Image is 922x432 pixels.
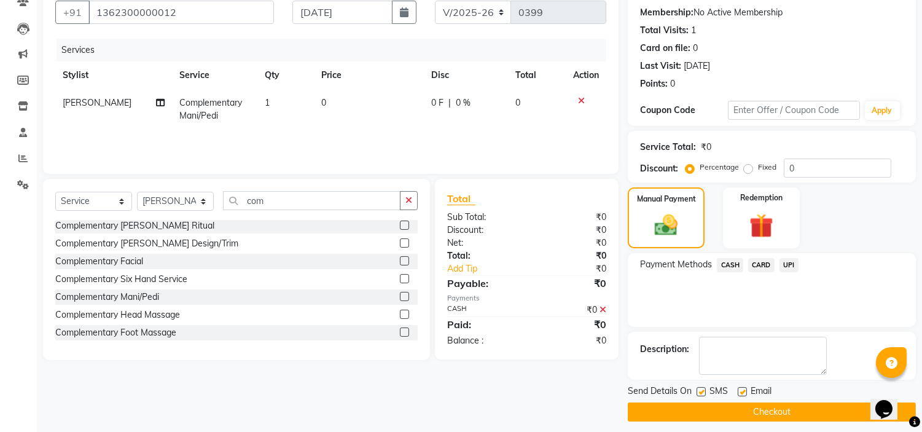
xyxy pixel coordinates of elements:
[758,162,776,173] label: Fixed
[527,237,616,249] div: ₹0
[424,61,508,89] th: Disc
[516,97,521,108] span: 0
[527,211,616,224] div: ₹0
[438,276,527,291] div: Payable:
[865,101,900,120] button: Apply
[55,61,173,89] th: Stylist
[55,255,143,268] div: Complementary Facial
[180,97,243,121] span: Complementary Mani/Pedi
[447,293,606,304] div: Payments
[55,1,90,24] button: +91
[321,97,326,108] span: 0
[527,249,616,262] div: ₹0
[640,6,693,19] div: Membership:
[640,162,678,175] div: Discount:
[55,291,159,304] div: Complementary Mani/Pedi
[438,304,527,316] div: CASH
[223,191,400,210] input: Search or Scan
[257,61,314,89] th: Qty
[640,6,904,19] div: No Active Membership
[55,219,214,232] div: Complementary [PERSON_NAME] Ritual
[527,304,616,316] div: ₹0
[670,77,675,90] div: 0
[447,192,475,205] span: Total
[438,334,527,347] div: Balance :
[748,258,775,272] span: CARD
[640,77,668,90] div: Points:
[438,317,527,332] div: Paid:
[640,104,728,117] div: Coupon Code
[542,262,616,275] div: ₹0
[691,24,696,37] div: 1
[527,276,616,291] div: ₹0
[88,1,274,24] input: Search by Name/Mobile/Email/Code
[527,334,616,347] div: ₹0
[55,237,238,250] div: Complementary [PERSON_NAME] Design/Trim
[693,42,698,55] div: 0
[701,141,711,154] div: ₹0
[438,211,527,224] div: Sub Total:
[431,96,443,109] span: 0 F
[700,162,739,173] label: Percentage
[628,385,692,400] span: Send Details On
[63,97,131,108] span: [PERSON_NAME]
[438,249,527,262] div: Total:
[173,61,258,89] th: Service
[709,385,728,400] span: SMS
[742,211,781,241] img: _gift.svg
[527,317,616,332] div: ₹0
[640,24,689,37] div: Total Visits:
[728,101,859,120] input: Enter Offer / Coupon Code
[637,194,696,205] label: Manual Payment
[55,273,187,286] div: Complementary Six Hand Service
[640,141,696,154] div: Service Total:
[438,237,527,249] div: Net:
[751,385,772,400] span: Email
[314,61,424,89] th: Price
[527,224,616,237] div: ₹0
[647,212,684,238] img: _cash.svg
[717,258,743,272] span: CASH
[509,61,566,89] th: Total
[265,97,270,108] span: 1
[640,42,690,55] div: Card on file:
[456,96,471,109] span: 0 %
[640,60,681,73] div: Last Visit:
[640,258,712,271] span: Payment Methods
[448,96,451,109] span: |
[438,224,527,237] div: Discount:
[438,262,542,275] a: Add Tip
[684,60,710,73] div: [DATE]
[870,383,910,420] iframe: chat widget
[566,61,606,89] th: Action
[740,192,783,203] label: Redemption
[628,403,916,422] button: Checkout
[55,326,176,339] div: Complementary Foot Massage
[55,308,180,321] div: Complementary Head Massage
[57,39,615,61] div: Services
[640,343,689,356] div: Description:
[779,258,799,272] span: UPI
